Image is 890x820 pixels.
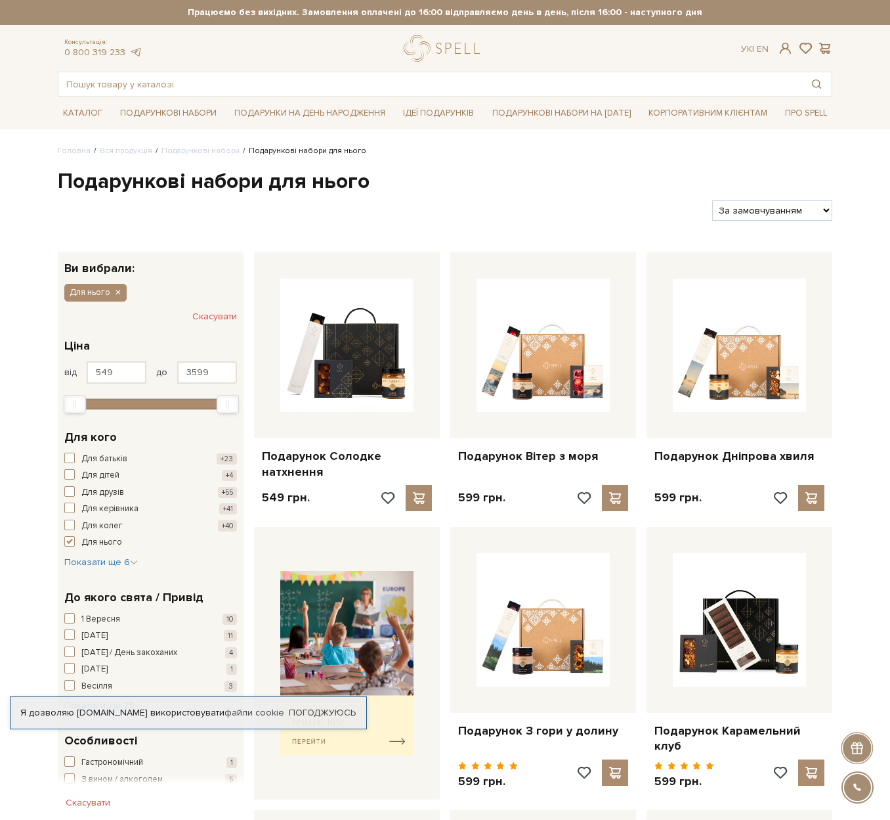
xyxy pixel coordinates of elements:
a: Подарунок Карамельний клуб [654,723,824,754]
span: Особливості [64,732,137,750]
input: Ціна [87,361,146,384]
span: Для керівника [81,503,138,516]
a: Подарункові набори на [DATE] [487,102,636,124]
span: від [64,367,77,378]
button: Скасувати [192,306,237,327]
a: файли cookie [224,707,284,718]
span: Консультація: [64,38,142,47]
button: Для нього [64,284,127,301]
p: 599 грн. [654,490,702,505]
button: Для нього [64,536,237,549]
button: Гастрономічний 1 [64,756,237,769]
span: +41 [219,503,237,514]
a: Подарункові набори [161,146,240,156]
span: 1 [226,664,237,675]
a: Каталог [58,103,108,124]
div: Ук [741,43,769,55]
li: Подарункові набори для нього [240,145,366,157]
a: Погоджуюсь [289,707,356,719]
span: +23 [217,453,237,465]
button: З вином / алкоголем 5 [64,773,237,786]
div: Min [64,395,86,413]
p: 599 грн. [654,774,714,789]
span: До якого свята / Привід [64,589,203,606]
span: [DATE] / День закоханих [81,647,177,660]
input: Ціна [177,361,237,384]
span: +40 [218,520,237,532]
button: 1 Вересня 10 [64,613,237,626]
button: Весілля 3 [64,680,237,693]
span: 3 [224,681,237,692]
button: Для дітей +4 [64,469,237,482]
a: Головна [58,146,91,156]
input: Пошук товару у каталозі [58,72,801,96]
div: Я дозволяю [DOMAIN_NAME] використовувати [11,707,366,719]
button: Для керівника +41 [64,503,237,516]
h1: Подарункові набори для нього [58,168,832,196]
span: 1 Вересня [81,613,120,626]
span: 4 [225,647,237,658]
span: до [156,367,167,378]
p: 599 грн. [458,490,505,505]
span: +4 [222,470,237,481]
span: Показати ще 6 [64,557,138,568]
span: 5 [225,774,237,785]
span: Для батьків [81,453,127,466]
button: Для батьків +23 [64,453,237,466]
button: Скасувати [58,792,118,813]
a: logo [404,35,486,62]
strong: Працюємо без вихідних. Замовлення оплачені до 16:00 відправляємо день в день, після 16:00 - насту... [58,7,832,18]
span: 1 [226,757,237,768]
img: banner [280,571,413,756]
button: [DATE] / День закоханих 4 [64,647,237,660]
span: З вином / алкоголем [81,773,163,786]
div: Max [217,395,239,413]
a: Вся продукція [100,146,152,156]
span: +55 [218,487,237,498]
span: Весілля [81,680,112,693]
a: Ідеї подарунків [398,103,479,124]
span: Для друзів [81,486,124,499]
span: Гастрономічний [81,756,143,769]
button: Для колег +40 [64,520,237,533]
button: [DATE] 1 [64,663,237,676]
button: Показати ще 6 [64,556,138,569]
a: Подарунки на День народження [229,103,391,124]
span: Для кого [64,428,117,446]
a: Подарунок Солодке натхнення [262,449,432,480]
span: | [752,43,754,55]
span: [DATE] [81,663,108,676]
span: 10 [222,614,237,625]
div: Ви вибрали: [58,252,244,274]
a: Подарунок Дніпрова хвиля [654,449,824,464]
button: Для друзів +55 [64,486,237,499]
span: [DATE] [81,629,108,643]
a: telegram [129,47,142,58]
span: Для нього [81,536,122,549]
span: Для дітей [81,469,119,482]
button: Пошук товару у каталозі [801,72,832,96]
span: 11 [224,630,237,641]
p: 599 грн. [458,774,518,789]
a: En [757,43,769,55]
a: Подарунок Вітер з моря [458,449,628,464]
p: 549 грн. [262,490,310,505]
a: Подарункові набори [115,103,222,124]
a: Корпоративним клієнтам [643,102,773,124]
button: [DATE] 11 [64,629,237,643]
span: Для колег [81,520,123,533]
span: Для нього [70,286,110,298]
a: Про Spell [780,103,832,124]
a: 0 800 319 233 [64,47,125,58]
a: Подарунок З гори у долину [458,723,628,739]
span: Ціна [64,337,90,355]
